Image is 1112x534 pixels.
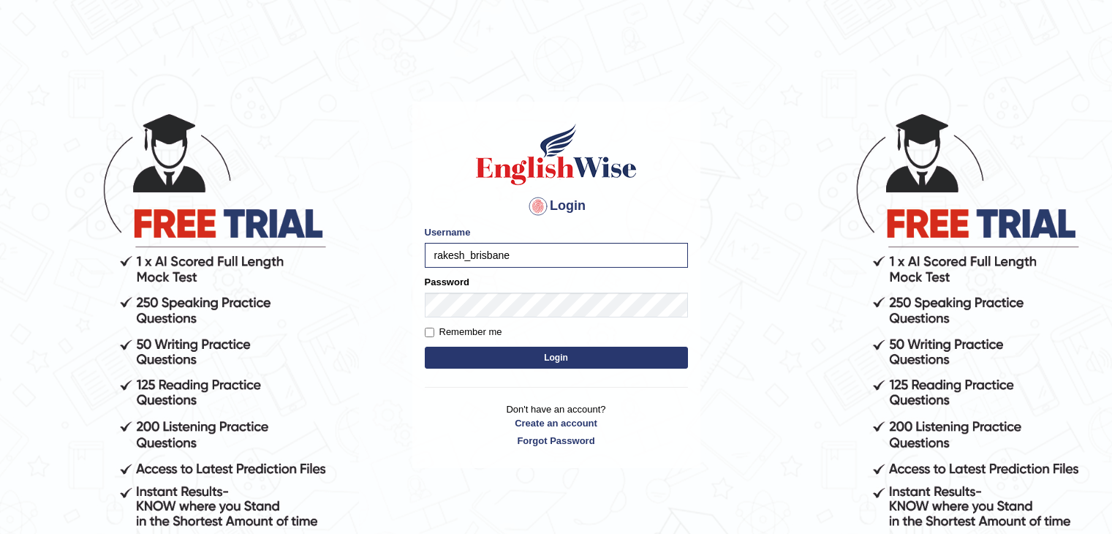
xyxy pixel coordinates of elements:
label: Password [425,275,469,289]
input: Remember me [425,328,434,337]
p: Don't have an account? [425,402,688,448]
label: Remember me [425,325,502,339]
a: Create an account [425,416,688,430]
h4: Login [425,195,688,218]
img: Logo of English Wise sign in for intelligent practice with AI [473,121,640,187]
a: Forgot Password [425,434,688,448]
button: Login [425,347,688,369]
label: Username [425,225,471,239]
